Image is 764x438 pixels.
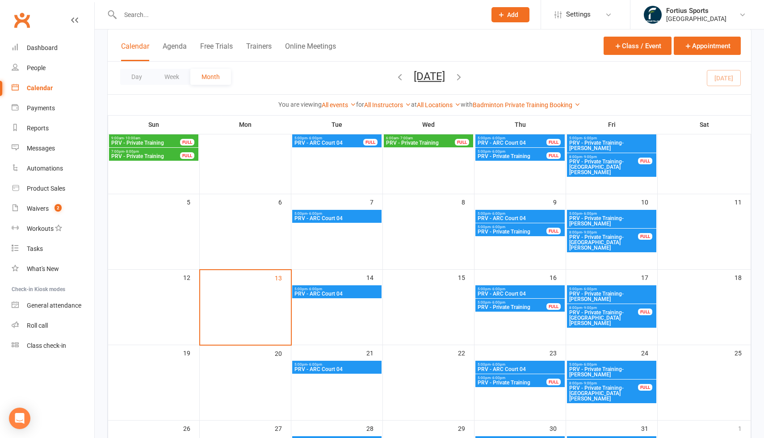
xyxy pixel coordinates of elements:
[461,101,473,108] strong: with
[183,345,199,360] div: 19
[322,101,356,108] a: All events
[491,287,505,291] span: - 6:00pm
[582,212,597,216] span: - 6:00pm
[12,199,94,219] a: Waivers 2
[569,306,638,310] span: 8:00pm
[491,212,505,216] span: - 6:00pm
[569,363,655,367] span: 5:00pm
[569,234,638,250] span: PRV - Private Training- [GEOGRAPHIC_DATA][PERSON_NAME]
[27,44,58,51] div: Dashboard
[278,194,291,209] div: 6
[111,136,181,140] span: 9:00am
[111,154,181,159] span: PRV - Private Training
[735,345,751,360] div: 25
[386,136,455,140] span: 6:00am
[246,42,272,61] button: Trainers
[27,322,48,329] div: Roll call
[12,38,94,58] a: Dashboard
[674,37,741,55] button: Appointment
[546,379,561,385] div: FULL
[27,104,55,112] div: Payments
[569,381,638,385] span: 8:00pm
[183,270,199,284] div: 12
[12,58,94,78] a: People
[12,138,94,159] a: Messages
[294,140,364,146] span: PRV - ARC Court 04
[477,140,547,146] span: PRV - ARC Court 04
[477,363,563,367] span: 5:00pm
[183,421,199,435] div: 26
[566,4,591,25] span: Settings
[641,270,657,284] div: 17
[569,136,655,140] span: 5:00pm
[27,185,65,192] div: Product Sales
[386,140,455,146] span: PRV - Private Training
[582,381,597,385] span: - 9:00pm
[582,136,597,140] span: - 6:00pm
[477,150,547,154] span: 5:00pm
[121,42,149,61] button: Calendar
[12,296,94,316] a: General attendance kiosk mode
[644,6,662,24] img: thumb_image1743802567.png
[307,212,322,216] span: - 6:00pm
[366,421,382,435] div: 28
[666,15,726,23] div: [GEOGRAPHIC_DATA]
[27,84,53,92] div: Calendar
[291,115,383,134] th: Tue
[12,78,94,98] a: Calendar
[604,37,672,55] button: Class / Event
[12,98,94,118] a: Payments
[569,216,655,226] span: PRV - Private Training- [PERSON_NAME]
[417,101,461,108] a: All Locations
[477,216,563,221] span: PRV - ARC Court 04
[275,421,291,435] div: 27
[477,376,547,380] span: 5:00pm
[491,225,505,229] span: - 6:00pm
[190,69,231,85] button: Month
[491,150,505,154] span: - 6:00pm
[111,150,181,154] span: 7:00pm
[370,194,382,209] div: 7
[458,270,474,284] div: 15
[473,101,580,108] a: Badminton Private Training Booking
[569,140,655,151] span: PRV - Private Training- [PERSON_NAME]
[294,136,364,140] span: 5:00pm
[546,152,561,159] div: FULL
[294,287,380,291] span: 5:00pm
[553,194,566,209] div: 9
[307,136,322,140] span: - 6:00pm
[458,345,474,360] div: 22
[546,228,561,234] div: FULL
[27,205,49,212] div: Waivers
[569,385,638,401] span: PRV - Private Training- [GEOGRAPHIC_DATA][PERSON_NAME]
[566,115,658,134] th: Fri
[735,194,751,209] div: 11
[477,300,547,305] span: 5:00pm
[638,384,652,391] div: FULL
[550,421,566,435] div: 30
[411,101,417,108] strong: at
[738,421,751,435] div: 1
[491,7,529,22] button: Add
[477,287,563,291] span: 5:00pm
[307,287,322,291] span: - 6:00pm
[507,11,518,18] span: Add
[12,118,94,138] a: Reports
[12,179,94,199] a: Product Sales
[582,155,597,159] span: - 9:00pm
[307,363,322,367] span: - 6:00pm
[294,367,380,372] span: PRV - ARC Court 04
[666,7,726,15] div: Fortius Sports
[27,165,63,172] div: Automations
[27,265,59,272] div: What's New
[569,159,638,175] span: PRV - Private Training- [GEOGRAPHIC_DATA][PERSON_NAME]
[12,259,94,279] a: What's New
[569,310,638,326] span: PRV - Private Training- [GEOGRAPHIC_DATA][PERSON_NAME]
[294,212,380,216] span: 5:00pm
[27,342,66,349] div: Class check-in
[569,230,638,234] span: 8:00pm
[27,145,55,152] div: Messages
[569,367,655,377] span: PRV - Private Training- [PERSON_NAME]
[12,316,94,336] a: Roll call
[477,380,547,385] span: PRV - Private Training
